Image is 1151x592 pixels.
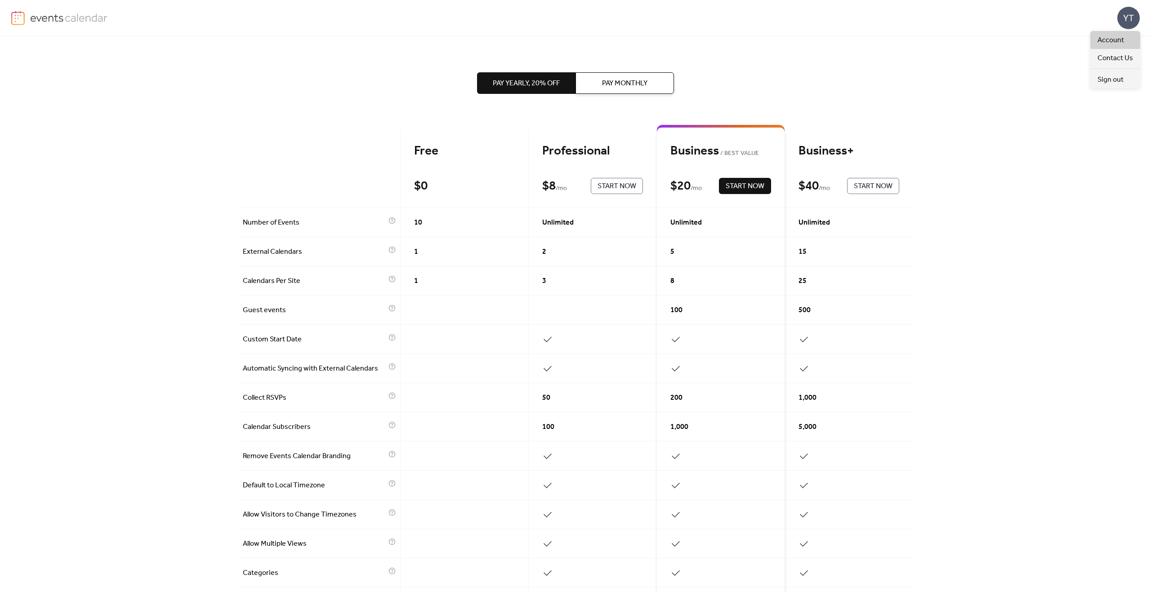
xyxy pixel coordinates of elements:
[719,148,759,159] span: BEST VALUE
[542,178,556,194] div: $ 8
[575,72,674,94] button: Pay Monthly
[1117,7,1140,29] div: YT
[243,480,386,491] span: Default to Local Timezone
[243,247,386,257] span: External Calendars
[243,393,386,403] span: Collect RSVPs
[819,183,830,194] span: / mo
[670,422,688,433] span: 1,000
[598,181,636,192] span: Start Now
[477,72,575,94] button: Pay Yearly, 20% off
[243,509,386,520] span: Allow Visitors to Change Timezones
[799,305,811,316] span: 500
[30,11,108,24] img: logo-type
[602,78,647,89] span: Pay Monthly
[414,217,422,228] span: 10
[1097,53,1133,64] span: Contact Us
[414,143,515,159] div: Free
[414,178,428,194] div: $ 0
[243,568,386,579] span: Categories
[542,143,643,159] div: Professional
[243,422,386,433] span: Calendar Subscribers
[243,363,386,374] span: Automatic Syncing with External Calendars
[243,451,386,462] span: Remove Events Calendar Branding
[670,143,771,159] div: Business
[1097,35,1124,46] span: Account
[799,393,816,403] span: 1,000
[414,247,418,257] span: 1
[542,393,550,403] span: 50
[243,217,386,228] span: Number of Events
[542,247,546,257] span: 2
[243,276,386,287] span: Calendars Per Site
[670,217,702,228] span: Unlimited
[1090,49,1140,67] a: Contact Us
[799,422,816,433] span: 5,000
[542,217,574,228] span: Unlimited
[414,276,418,287] span: 1
[243,334,386,345] span: Custom Start Date
[799,143,899,159] div: Business+
[542,276,546,287] span: 3
[691,183,702,194] span: / mo
[493,78,560,89] span: Pay Yearly, 20% off
[243,539,386,549] span: Allow Multiple Views
[799,217,830,228] span: Unlimited
[1097,75,1124,85] span: Sign out
[670,276,674,287] span: 8
[1090,31,1140,49] a: Account
[670,393,683,403] span: 200
[799,178,819,194] div: $ 40
[799,276,807,287] span: 25
[670,247,674,257] span: 5
[556,183,567,194] span: / mo
[670,305,683,316] span: 100
[719,178,771,194] button: Start Now
[847,178,899,194] button: Start Now
[542,422,554,433] span: 100
[670,178,691,194] div: $ 20
[799,247,807,257] span: 15
[243,305,386,316] span: Guest events
[726,181,764,192] span: Start Now
[854,181,892,192] span: Start Now
[11,11,25,25] img: logo
[591,178,643,194] button: Start Now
